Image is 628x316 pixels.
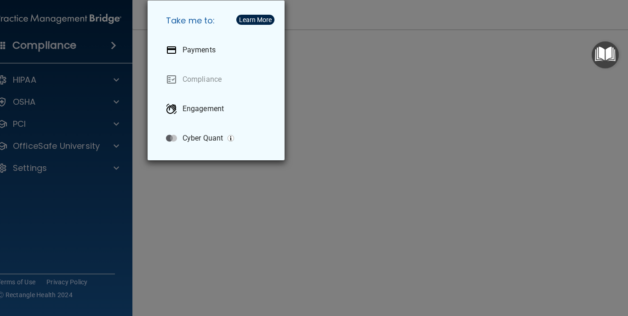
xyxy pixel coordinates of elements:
a: Cyber Quant [159,125,277,151]
div: Learn More [239,17,272,23]
a: Payments [159,37,277,63]
h5: Take me to: [159,8,277,34]
a: Engagement [159,96,277,122]
p: Cyber Quant [183,134,223,143]
p: Payments [183,45,216,55]
button: Learn More [236,15,274,25]
button: Open Resource Center [592,41,619,68]
a: Compliance [159,67,277,92]
p: Engagement [183,104,224,113]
